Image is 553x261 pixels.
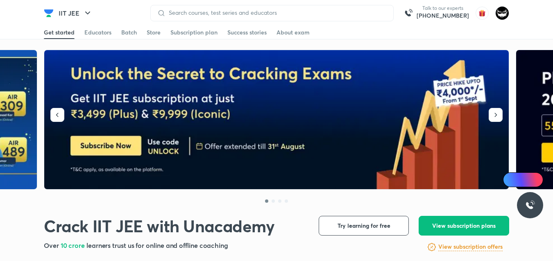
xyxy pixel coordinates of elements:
[338,222,390,230] span: Try learning for free
[170,28,218,37] div: Subscription plan
[121,28,137,37] div: Batch
[495,6,509,20] img: ARSH
[44,28,75,37] div: Get started
[54,5,97,21] button: IIT JEE
[84,26,111,39] a: Educators
[319,216,409,236] button: Try learning for free
[147,28,161,37] div: Store
[276,26,310,39] a: About exam
[438,242,503,252] a: View subscription offers
[147,26,161,39] a: Store
[438,243,503,251] h6: View subscription offers
[476,7,489,20] img: avatar
[170,26,218,39] a: Subscription plan
[432,222,496,230] span: View subscription plans
[508,176,514,183] img: Icon
[503,172,543,187] a: Ai Doubts
[419,216,509,236] button: View subscription plans
[417,5,469,11] p: Talk to our experts
[400,5,417,21] img: call-us
[121,26,137,39] a: Batch
[44,216,275,236] h1: Crack IIT JEE with Unacademy
[44,8,54,18] img: Company Logo
[165,9,387,16] input: Search courses, test series and educators
[44,241,61,250] span: Over
[227,26,267,39] a: Success stories
[61,241,86,250] span: 10 crore
[227,28,267,37] div: Success stories
[417,11,469,20] a: [PHONE_NUMBER]
[276,28,310,37] div: About exam
[84,28,111,37] div: Educators
[86,241,228,250] span: learners trust us for online and offline coaching
[44,26,75,39] a: Get started
[517,176,538,183] span: Ai Doubts
[525,200,535,210] img: ttu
